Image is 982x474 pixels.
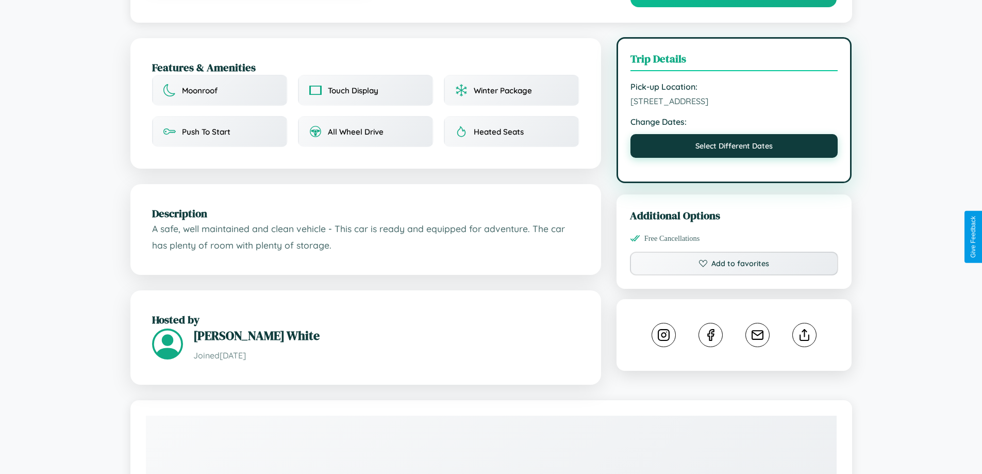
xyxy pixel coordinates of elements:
[630,51,838,71] h3: Trip Details
[328,86,378,95] span: Touch Display
[152,60,579,75] h2: Features & Amenities
[152,206,579,221] h2: Description
[474,86,532,95] span: Winter Package
[152,312,579,327] h2: Hosted by
[630,96,838,106] span: [STREET_ADDRESS]
[630,117,838,127] strong: Change Dates:
[152,221,579,253] p: A safe, well maintained and clean vehicle - This car is ready and equipped for adventure. The car...
[182,86,218,95] span: Moonroof
[644,234,700,243] span: Free Cancellations
[630,208,839,223] h3: Additional Options
[630,81,838,92] strong: Pick-up Location:
[193,348,579,363] p: Joined [DATE]
[193,327,579,344] h3: [PERSON_NAME] White
[630,134,838,158] button: Select Different Dates
[182,127,230,137] span: Push To Start
[630,252,839,275] button: Add to favorites
[474,127,524,137] span: Heated Seats
[328,127,384,137] span: All Wheel Drive
[970,216,977,258] div: Give Feedback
